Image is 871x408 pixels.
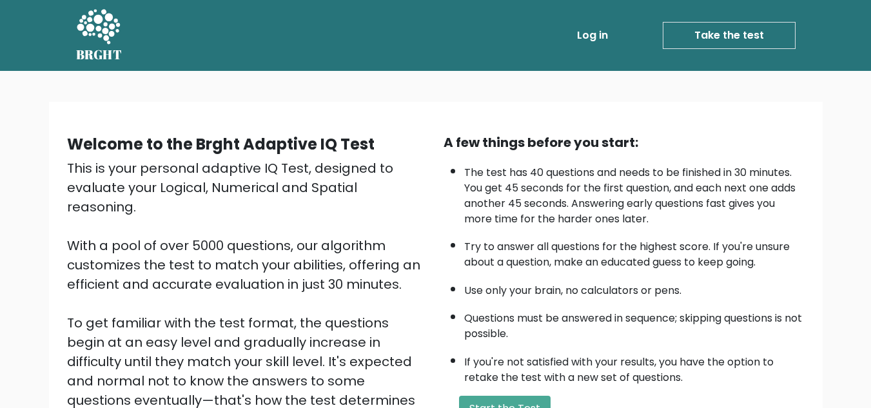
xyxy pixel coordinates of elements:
li: Use only your brain, no calculators or pens. [464,277,805,298]
li: If you're not satisfied with your results, you have the option to retake the test with a new set ... [464,348,805,385]
li: Try to answer all questions for the highest score. If you're unsure about a question, make an edu... [464,233,805,270]
h5: BRGHT [76,47,122,63]
li: Questions must be answered in sequence; skipping questions is not possible. [464,304,805,342]
li: The test has 40 questions and needs to be finished in 30 minutes. You get 45 seconds for the firs... [464,159,805,227]
a: Take the test [663,22,796,49]
b: Welcome to the Brght Adaptive IQ Test [67,133,375,155]
a: Log in [572,23,613,48]
div: A few things before you start: [444,133,805,152]
a: BRGHT [76,5,122,66]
